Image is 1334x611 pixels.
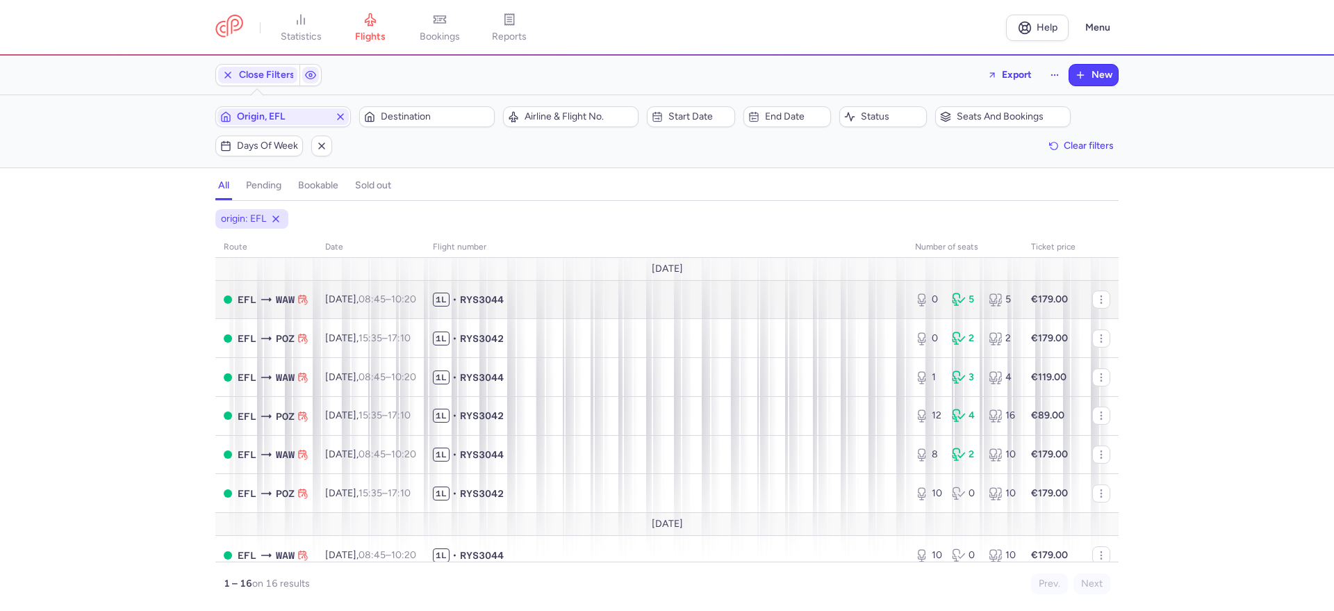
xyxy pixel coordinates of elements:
[652,263,683,275] span: [DATE]
[460,409,504,423] span: RYS3042
[475,13,544,43] a: reports
[325,448,416,460] span: [DATE],
[216,65,299,85] button: Close Filters
[952,448,978,462] div: 2
[1064,140,1114,151] span: Clear filters
[952,293,978,307] div: 5
[989,409,1014,423] div: 16
[381,111,490,122] span: Destination
[325,409,411,421] span: [DATE],
[359,371,386,383] time: 08:45
[1002,70,1032,80] span: Export
[1031,371,1067,383] strong: €119.00
[647,106,734,127] button: Start date
[1031,573,1068,594] button: Prev.
[238,292,256,307] span: Kefalonia Istland International Airport, Kefallinia, Greece
[325,549,416,561] span: [DATE],
[935,106,1071,127] button: Seats and bookings
[915,448,941,462] div: 8
[1031,293,1068,305] strong: €179.00
[224,334,232,343] span: OPEN
[266,13,336,43] a: statistics
[224,450,232,459] span: OPEN
[1069,65,1118,85] button: New
[238,447,256,462] span: Kefalonia Istland International Airport, Kefallinia, Greece
[325,332,411,344] span: [DATE],
[989,487,1014,500] div: 10
[433,487,450,500] span: 1L
[452,409,457,423] span: •
[224,295,232,304] span: OPEN
[391,448,416,460] time: 10:20
[221,212,266,226] span: origin: EFL
[1092,70,1112,81] span: New
[957,111,1066,122] span: Seats and bookings
[1031,409,1064,421] strong: €89.00
[391,293,416,305] time: 10:20
[503,106,639,127] button: Airline & Flight No.
[952,548,978,562] div: 0
[224,578,252,589] strong: 1 – 16
[952,487,978,500] div: 0
[405,13,475,43] a: bookings
[452,332,457,345] span: •
[252,578,310,589] span: on 16 results
[425,237,907,258] th: Flight number
[359,448,416,460] span: –
[1073,573,1110,594] button: Next
[325,487,411,499] span: [DATE],
[452,548,457,562] span: •
[359,106,495,127] button: Destination
[978,64,1041,86] button: Export
[452,448,457,462] span: •
[388,487,411,499] time: 17:10
[359,293,386,305] time: 08:45
[952,370,978,384] div: 3
[765,111,826,122] span: End date
[276,331,295,346] span: Lawica, Poznań, Poland
[460,332,504,345] span: RYS3042
[460,487,504,500] span: RYS3042
[743,106,831,127] button: End date
[1006,15,1069,41] a: Help
[452,370,457,384] span: •
[492,31,527,43] span: reports
[388,409,411,421] time: 17:10
[989,332,1014,345] div: 2
[861,111,922,122] span: Status
[460,548,504,562] span: RYS3044
[460,448,504,462] span: RYS3044
[915,548,941,562] div: 10
[276,548,295,563] span: Frederic Chopin, Warsaw, Poland
[915,332,941,345] div: 0
[989,448,1014,462] div: 10
[433,370,450,384] span: 1L
[359,549,416,561] span: –
[325,293,416,305] span: [DATE],
[989,370,1014,384] div: 4
[359,487,382,499] time: 15:35
[355,31,386,43] span: flights
[460,293,504,307] span: RYS3044
[237,111,329,122] span: Origin, EFL
[1037,22,1057,33] span: Help
[668,111,730,122] span: Start date
[215,106,351,127] button: Origin, EFL
[915,370,941,384] div: 1
[1031,448,1068,460] strong: €179.00
[224,373,232,382] span: OPEN
[452,293,457,307] span: •
[359,371,416,383] span: –
[359,487,411,499] span: –
[915,487,941,500] div: 10
[238,331,256,346] span: Kefalonia Istland International Airport, Kefallinia, Greece
[359,549,386,561] time: 08:45
[281,31,322,43] span: statistics
[276,486,295,501] span: Lawica, Poznań, Poland
[355,179,391,192] h4: sold out
[239,70,295,81] span: Close Filters
[317,237,425,258] th: date
[652,519,683,530] span: [DATE]
[359,409,382,421] time: 15:35
[391,371,416,383] time: 10:20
